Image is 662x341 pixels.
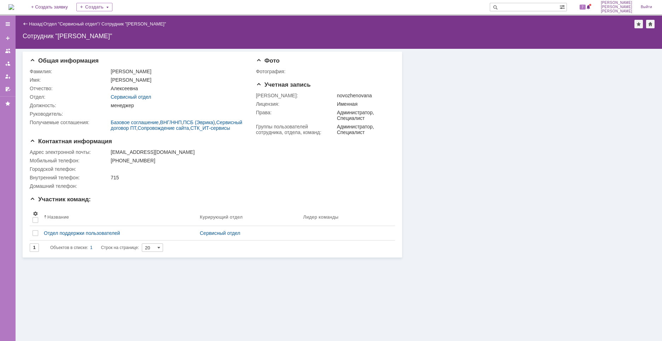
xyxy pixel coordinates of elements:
div: Должность: [30,103,109,108]
a: Сервисный отдел [111,94,151,100]
a: Создать заявку [2,33,13,44]
div: Сотрудник "[PERSON_NAME]" [23,33,655,40]
div: Права: [256,110,336,115]
div: Получаемые соглашения: [30,120,109,125]
div: Группы пользователей сотрудника, отдела, команд: [256,124,336,135]
div: , , , , , [111,120,245,131]
a: ВНГ/ННП [160,120,182,125]
span: Расширенный поиск [559,3,567,10]
div: | [42,21,43,26]
div: / [43,21,101,27]
div: Адрес электронной почты: [30,149,109,155]
div: Городской телефон: [30,166,109,172]
div: Внутренний телефон: [30,175,109,180]
div: Руководитель: [30,111,109,117]
span: [PERSON_NAME] [601,9,632,13]
img: logo [8,4,14,10]
th: Лидер команды [300,208,389,226]
a: Заявки на командах [2,45,13,57]
span: Учетная запись [256,81,311,88]
a: Отдел поддержки пользователей [41,226,197,240]
div: Алексеевна [111,86,245,91]
div: Сделать домашней страницей [646,20,655,28]
div: [PERSON_NAME] [111,69,245,74]
div: [EMAIL_ADDRESS][DOMAIN_NAME] [111,149,245,155]
div: Добавить в избранное [634,20,643,28]
a: Назад [29,21,42,27]
div: Лидер команды [303,214,338,220]
div: Фамилия: [30,69,109,74]
div: [PERSON_NAME] [111,77,245,83]
div: Домашний телефон: [30,183,109,189]
span: Контактная информация [30,138,112,145]
div: Отдел: [30,94,109,100]
a: Базовое соглашение [111,120,159,125]
span: Настройки [33,211,38,216]
div: Отдел поддержки пользователей [44,230,194,236]
div: Именная [337,101,392,107]
span: Участник команд: [30,196,91,203]
span: Объектов в списке: [50,245,88,250]
a: Сервисный договор ПТ [111,120,242,131]
div: Администратор, Специалист [337,110,392,121]
th: Курирующий отдел [197,208,300,226]
div: Название [47,214,69,220]
div: 1 [90,243,93,252]
span: 7 [580,5,586,10]
div: [PHONE_NUMBER] [111,158,245,163]
span: Фото [256,57,280,64]
a: Заявки в моей ответственности [2,58,13,69]
div: 715 [111,175,245,180]
a: Сопровождение сайта [138,125,189,131]
i: Строк на странице: [50,243,139,252]
div: Отчество: [30,86,109,91]
th: Название [41,208,197,226]
a: Мои заявки [2,71,13,82]
div: Создать [76,3,112,11]
div: менеджер [111,103,245,108]
div: [PERSON_NAME]: [256,93,336,98]
a: ПСБ (Эврика) [183,120,215,125]
a: Отдел "Сервисный отдел" [43,21,99,27]
a: Перейти на домашнюю страницу [8,4,14,10]
div: Мобильный телефон: [30,158,109,163]
div: Имя: [30,77,109,83]
div: Лицензия: [256,101,336,107]
a: СТК_ИТ-сервисы [190,125,230,131]
span: [PERSON_NAME] [601,1,632,5]
div: Администратор, Специалист [337,124,392,135]
div: novozhenovana [337,93,392,98]
a: Сервисный отдел [200,230,240,236]
div: Курирующий отдел [200,214,243,220]
div: Фотография: [256,69,336,74]
span: Общая информация [30,57,99,64]
span: [PERSON_NAME] [601,5,632,9]
div: Сотрудник "[PERSON_NAME]" [101,21,166,27]
a: Мои согласования [2,83,13,95]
